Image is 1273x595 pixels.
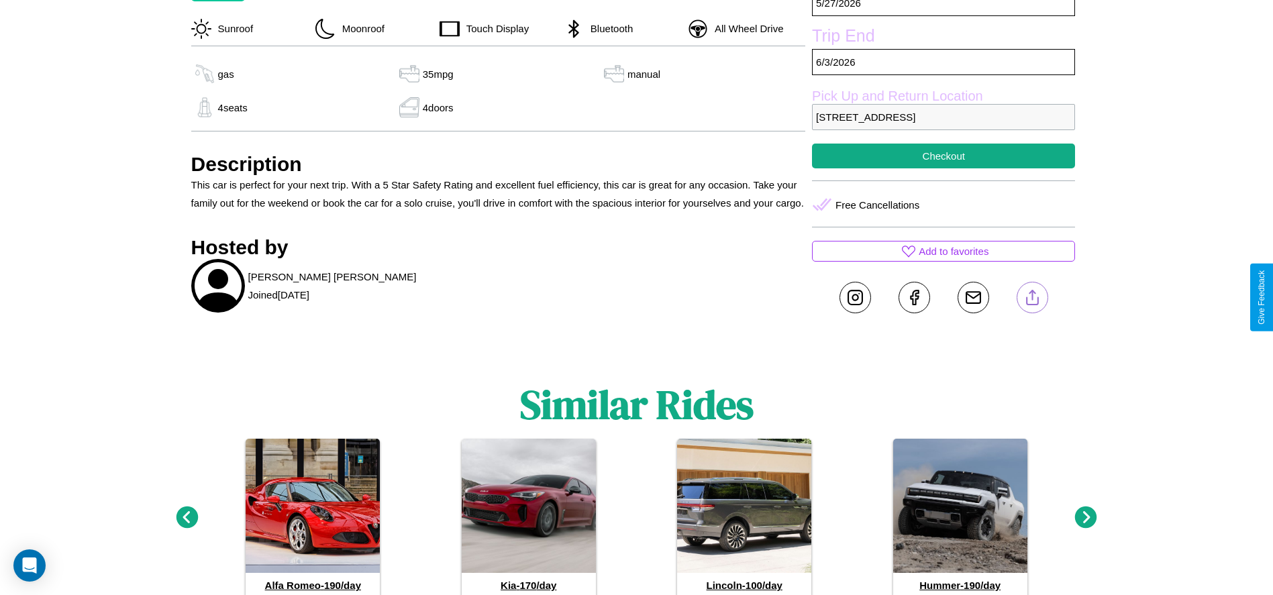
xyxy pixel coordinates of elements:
label: Pick Up and Return Location [812,89,1075,104]
img: gas [191,64,218,84]
p: Bluetooth [584,19,633,38]
p: 6 / 3 / 2026 [812,49,1075,75]
img: gas [191,97,218,117]
p: 35 mpg [423,65,454,83]
p: 4 seats [218,99,248,117]
img: gas [601,64,627,84]
button: Add to favorites [812,241,1075,262]
p: manual [627,65,660,83]
p: [STREET_ADDRESS] [812,104,1075,130]
img: gas [396,97,423,117]
p: gas [218,65,234,83]
h3: Hosted by [191,236,806,259]
p: All Wheel Drive [708,19,784,38]
h1: Similar Rides [520,377,754,432]
p: Free Cancellations [835,196,919,214]
p: Moonroof [336,19,385,38]
p: Joined [DATE] [248,286,309,304]
div: Open Intercom Messenger [13,549,46,582]
div: Give Feedback [1257,270,1266,325]
p: This car is perfect for your next trip. With a 5 Star Safety Rating and excellent fuel efficiency... [191,176,806,212]
p: 4 doors [423,99,454,117]
p: Sunroof [211,19,254,38]
p: Add to favorites [919,242,988,260]
label: Trip End [812,26,1075,49]
img: gas [396,64,423,84]
p: [PERSON_NAME] [PERSON_NAME] [248,268,417,286]
p: Touch Display [460,19,529,38]
button: Checkout [812,144,1075,168]
h3: Description [191,153,806,176]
